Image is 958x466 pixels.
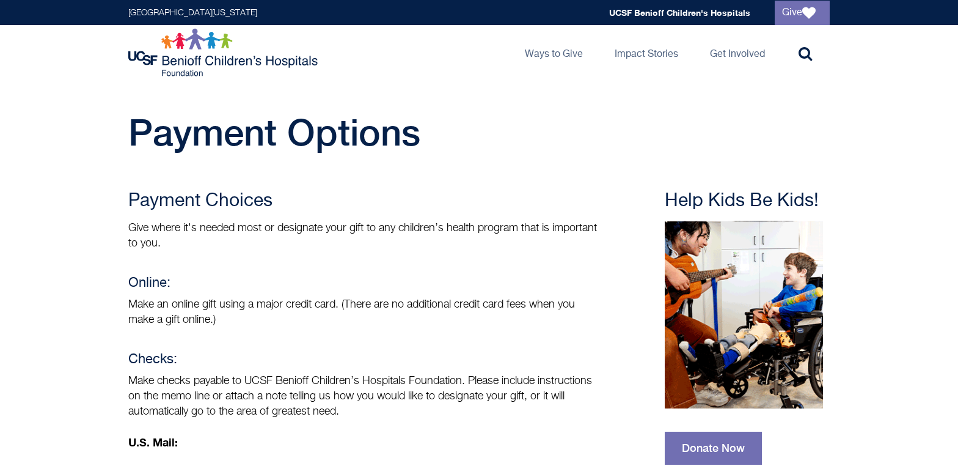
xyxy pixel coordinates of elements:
[128,111,420,153] span: Payment Options
[128,190,599,212] h3: Payment Choices
[605,25,688,80] a: Impact Stories
[128,9,257,17] a: [GEOGRAPHIC_DATA][US_STATE]
[128,352,599,368] h4: Checks:
[128,435,178,449] strong: U.S. Mail:
[128,221,599,251] p: Give where it's needed most or designate your gift to any children’s health program that is impor...
[665,432,762,465] a: Donate Now
[128,297,599,328] p: Make an online gift using a major credit card. (There are no additional credit card fees when you...
[665,221,823,409] img: Music therapy session
[128,276,599,291] h4: Online:
[128,374,599,420] p: Make checks payable to UCSF Benioff Children’s Hospitals Foundation. Please include instructions ...
[665,190,830,212] h3: Help Kids Be Kids!
[700,25,775,80] a: Get Involved
[609,7,750,18] a: UCSF Benioff Children's Hospitals
[128,28,321,77] img: Logo for UCSF Benioff Children's Hospitals Foundation
[515,25,593,80] a: Ways to Give
[775,1,830,25] a: Give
